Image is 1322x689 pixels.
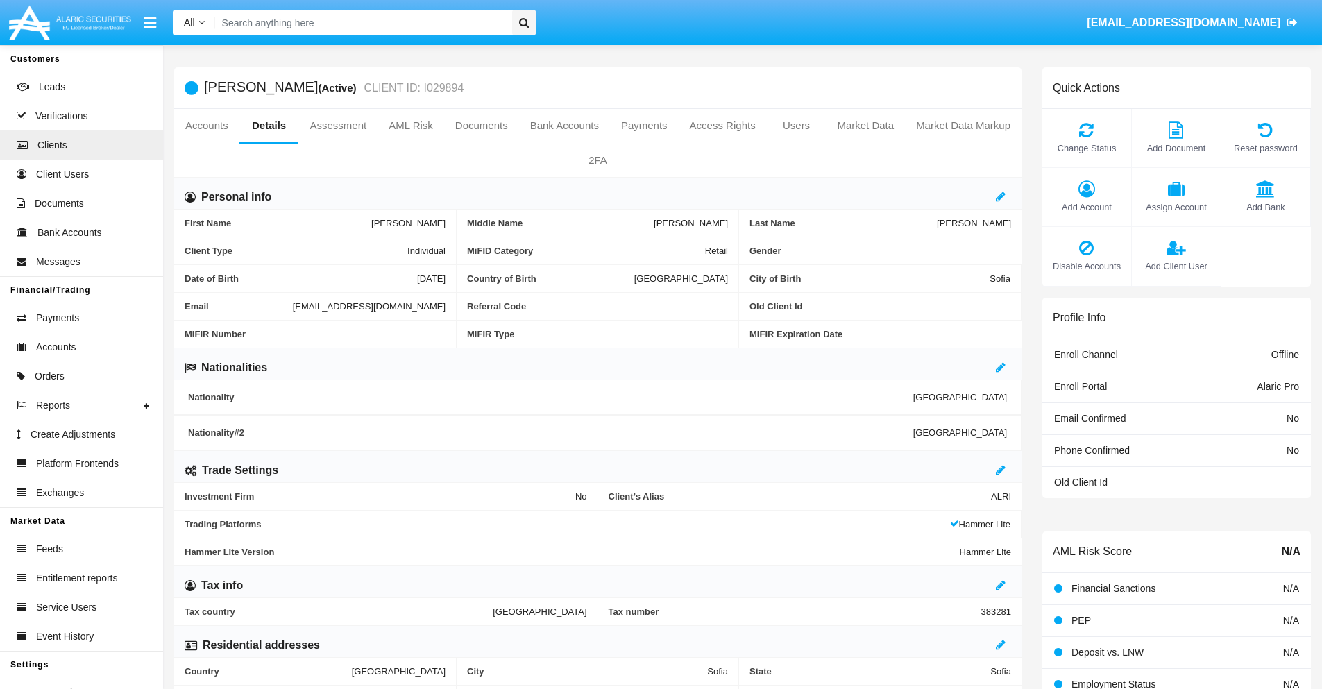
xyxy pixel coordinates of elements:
[1271,349,1299,360] span: Offline
[826,109,905,142] a: Market Data
[174,109,239,142] a: Accounts
[1071,647,1144,658] span: Deposit vs. LNW
[749,246,1011,256] span: Gender
[950,519,1010,529] span: Hammer Lite
[1283,615,1299,626] span: N/A
[1054,413,1126,424] span: Email Confirmed
[417,273,446,284] span: [DATE]
[36,398,70,413] span: Reports
[184,17,195,28] span: All
[1053,545,1132,558] h6: AML Risk Score
[1139,260,1214,273] span: Add Client User
[749,301,1010,312] span: Old Client Id
[215,10,507,35] input: Search
[1287,413,1299,424] span: No
[767,109,827,142] a: Users
[749,218,937,228] span: Last Name
[352,666,446,677] span: [GEOGRAPHIC_DATA]
[36,571,118,586] span: Entitlement reports
[1228,142,1303,155] span: Reset password
[36,600,96,615] span: Service Users
[185,519,950,529] span: Trading Platforms
[185,491,575,502] span: Investment Firm
[493,606,586,617] span: [GEOGRAPHIC_DATA]
[239,109,299,142] a: Details
[1228,201,1303,214] span: Add Bank
[1054,349,1118,360] span: Enroll Channel
[1071,583,1155,594] span: Financial Sanctions
[36,340,76,355] span: Accounts
[1049,142,1124,155] span: Change Status
[36,486,84,500] span: Exchanges
[575,491,587,502] span: No
[654,218,728,228] span: [PERSON_NAME]
[749,273,990,284] span: City of Birth
[467,273,634,284] span: Country of Birth
[173,15,215,30] a: All
[1283,647,1299,658] span: N/A
[1257,381,1299,392] span: Alaric Pro
[1281,543,1300,560] span: N/A
[705,246,728,256] span: Retail
[35,196,84,211] span: Documents
[36,311,79,325] span: Payments
[1054,381,1107,392] span: Enroll Portal
[749,329,1011,339] span: MiFIR Expiration Date
[36,629,94,644] span: Event History
[185,218,371,228] span: First Name
[37,226,102,240] span: Bank Accounts
[407,246,446,256] span: Individual
[1053,311,1105,324] h6: Profile Info
[990,666,1011,677] span: Sofia
[1049,260,1124,273] span: Disable Accounts
[185,666,352,677] span: Country
[609,491,992,502] span: Client’s Alias
[937,218,1011,228] span: [PERSON_NAME]
[990,273,1010,284] span: Sofia
[634,273,728,284] span: [GEOGRAPHIC_DATA]
[1287,445,1299,456] span: No
[39,80,65,94] span: Leads
[913,427,1007,438] span: [GEOGRAPHIC_DATA]
[467,246,705,256] span: MiFID Category
[749,666,990,677] span: State
[35,369,65,384] span: Orders
[185,273,417,284] span: Date of Birth
[991,491,1011,502] span: ALRI
[1283,583,1299,594] span: N/A
[467,666,707,677] span: City
[318,80,360,96] div: (Active)
[37,138,67,153] span: Clients
[7,2,133,43] img: Logo image
[1139,142,1214,155] span: Add Document
[960,547,1011,557] span: Hammer Lite
[201,360,267,375] h6: Nationalities
[35,109,87,124] span: Verifications
[201,578,243,593] h6: Tax info
[185,606,493,617] span: Tax country
[519,109,610,142] a: Bank Accounts
[174,144,1022,177] a: 2FA
[36,255,80,269] span: Messages
[1054,477,1108,488] span: Old Client Id
[981,606,1011,617] span: 383281
[378,109,444,142] a: AML Risk
[188,427,913,438] span: Nationality #2
[188,392,913,402] span: Nationality
[36,457,119,471] span: Platform Frontends
[679,109,767,142] a: Access Rights
[185,301,293,312] span: Email
[1087,17,1280,28] span: [EMAIL_ADDRESS][DOMAIN_NAME]
[610,109,679,142] a: Payments
[185,547,960,557] span: Hammer Lite Version
[293,301,446,312] span: [EMAIL_ADDRESS][DOMAIN_NAME]
[36,542,63,556] span: Feeds
[201,189,271,205] h6: Personal info
[467,218,654,228] span: Middle Name
[203,638,320,653] h6: Residential addresses
[185,329,446,339] span: MiFIR Number
[467,301,728,312] span: Referral Code
[204,80,464,96] h5: [PERSON_NAME]
[1071,615,1091,626] span: PEP
[905,109,1022,142] a: Market Data Markup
